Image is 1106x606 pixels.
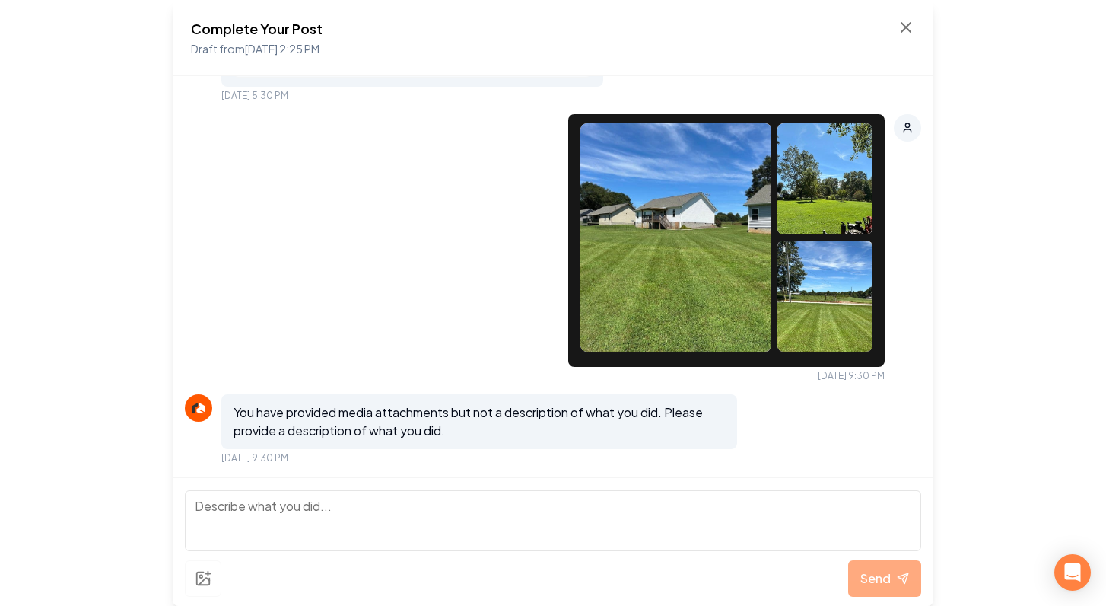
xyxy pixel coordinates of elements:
[191,42,319,56] span: Draft from [DATE] 2:25 PM
[221,452,288,464] span: [DATE] 9:30 PM
[777,123,872,276] img: uploaded image
[189,399,208,417] img: Rebolt Logo
[818,370,885,382] span: [DATE] 9:30 PM
[1054,554,1091,591] div: Open Intercom Messenger
[234,403,725,440] p: You have provided media attachments but not a description of what you did. Please provide a descr...
[221,90,288,102] span: [DATE] 5:30 PM
[191,18,323,40] h2: Complete Your Post
[580,123,771,352] img: uploaded image
[777,241,872,393] img: uploaded image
